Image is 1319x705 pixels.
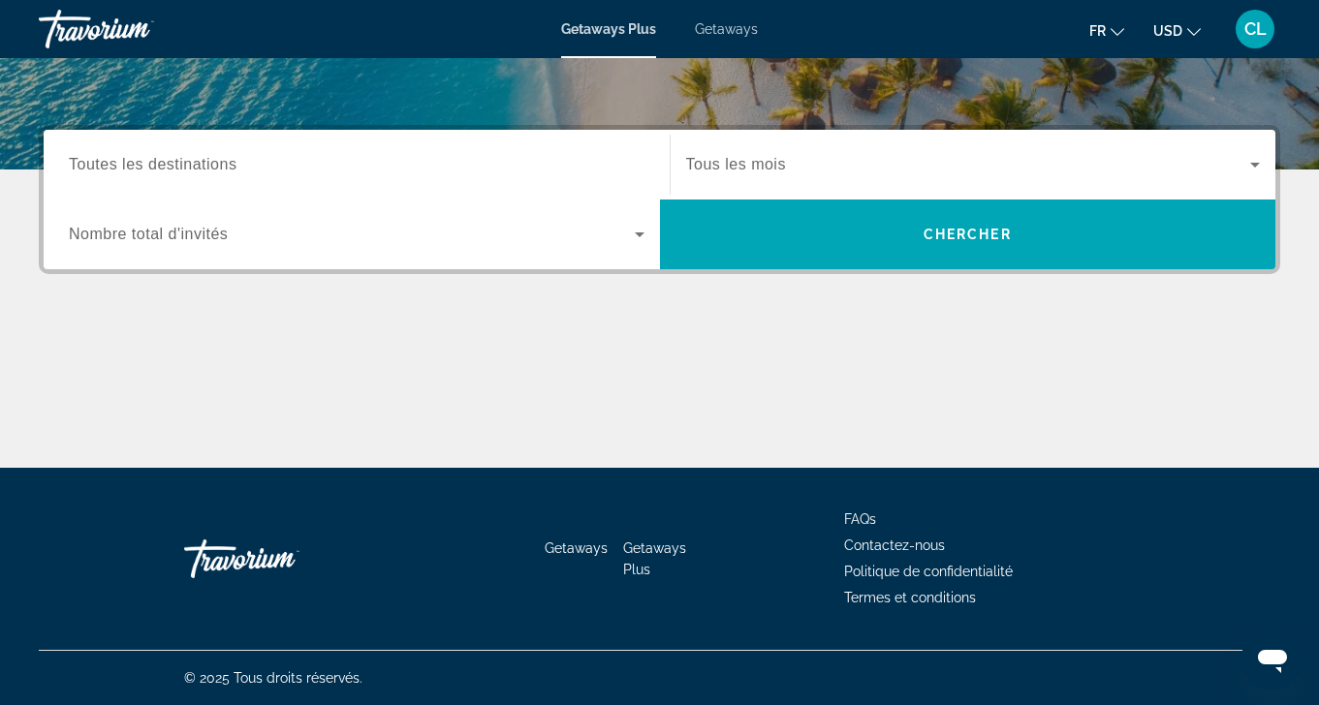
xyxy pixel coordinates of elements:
[545,540,608,556] a: Getaways
[844,564,1013,579] a: Politique de confidentialité
[924,227,1012,242] span: Chercher
[184,530,378,588] a: Travorium
[184,670,362,686] span: © 2025 Tous droits réservés.
[69,156,236,172] span: Toutes les destinations
[844,537,945,553] a: Contactez-nous
[1241,628,1303,690] iframe: Bouton de lancement de la fenêtre de messagerie
[1153,16,1201,45] button: Change currency
[561,21,656,37] a: Getaways Plus
[695,21,758,37] a: Getaways
[1089,23,1106,39] span: fr
[623,540,686,577] a: Getaways Plus
[44,130,1275,269] div: Search widget
[1230,9,1280,49] button: User Menu
[39,4,233,54] a: Travorium
[844,590,976,605] a: Termes et conditions
[69,226,228,242] span: Nombre total d'invités
[1153,23,1182,39] span: USD
[660,199,1276,269] button: Chercher
[1244,19,1267,39] span: CL
[1089,16,1124,45] button: Change language
[686,156,786,172] span: Tous les mois
[844,511,876,527] a: FAQs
